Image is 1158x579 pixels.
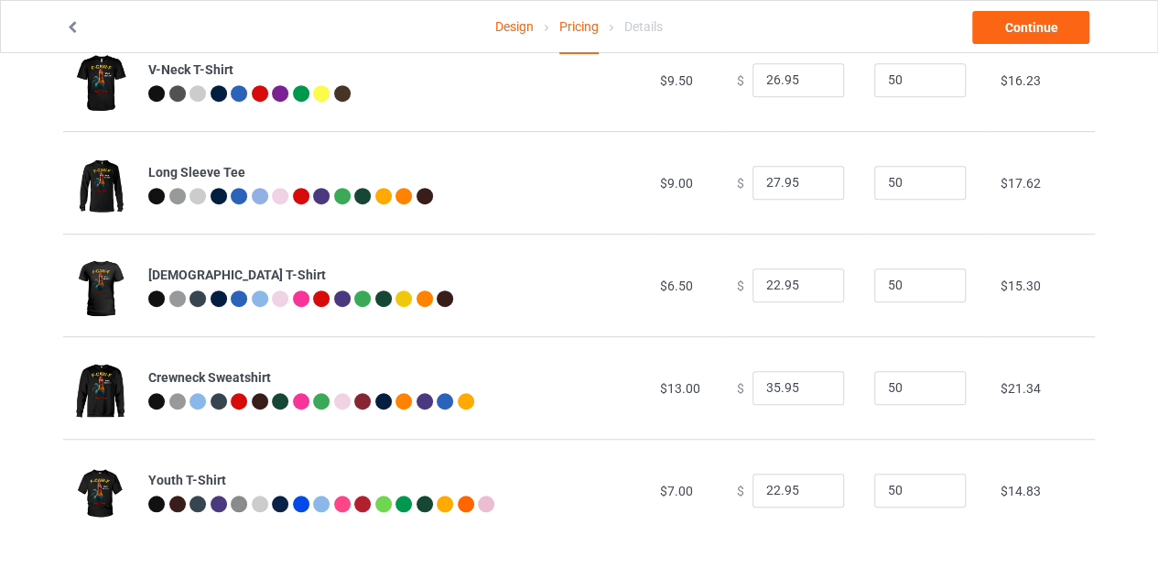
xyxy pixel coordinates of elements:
span: $13.00 [660,381,700,396]
b: Long Sleeve Tee [148,165,245,180]
span: $ [737,483,744,497]
span: $17.62 [1001,176,1041,191]
div: Details [624,1,663,52]
span: $ [737,380,744,395]
span: $7.00 [660,484,693,498]
img: heather_texture.png [231,496,247,512]
b: Crewneck Sweatshirt [148,370,271,385]
span: $9.50 [660,73,693,88]
b: [DEMOGRAPHIC_DATA] T-Shirt [148,268,326,282]
b: Youth T-Shirt [148,473,226,487]
a: Design [495,1,534,52]
span: $ [737,278,744,292]
span: $21.34 [1001,381,1041,396]
span: $14.83 [1001,484,1041,498]
span: $ [737,175,744,190]
span: $15.30 [1001,279,1041,293]
span: $6.50 [660,279,693,293]
span: $ [737,72,744,87]
span: $9.00 [660,176,693,191]
a: Continue [972,11,1089,44]
b: V-Neck T-Shirt [148,62,233,77]
span: $16.23 [1001,73,1041,88]
div: Pricing [559,1,599,54]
